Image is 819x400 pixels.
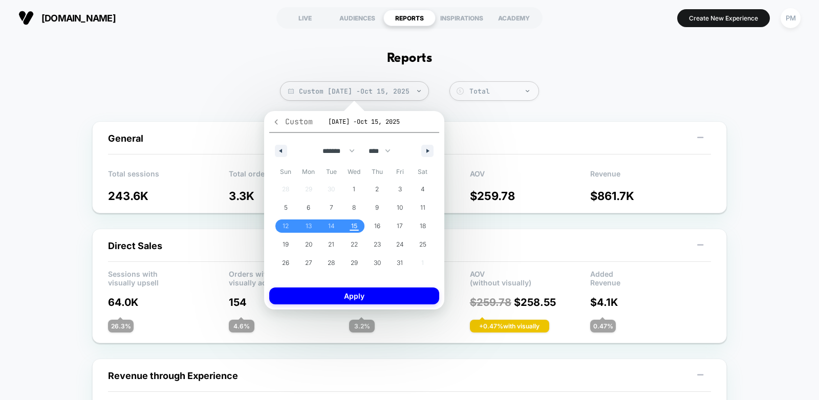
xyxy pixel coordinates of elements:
span: 10 [397,198,403,217]
span: 6 [307,198,310,217]
button: 23 [365,235,389,254]
button: 19 [274,235,297,254]
span: Fri [389,164,412,180]
p: AOV (without visually) [470,270,591,285]
button: 21 [320,235,343,254]
button: 10 [389,198,412,217]
div: 0.47 % [590,320,616,332]
tspan: $ [459,88,461,94]
p: Total sessions [108,169,229,185]
button: 5 [274,198,297,217]
img: end [417,90,421,92]
button: 18 [411,217,434,235]
div: INSPIRATIONS [436,10,488,26]
button: 20 [297,235,320,254]
img: Visually logo [18,10,34,26]
span: Wed [343,164,366,180]
span: 20 [305,235,312,254]
span: 12 [283,217,289,235]
div: 26.3 % [108,320,134,332]
span: Thu [365,164,389,180]
span: 23 [374,235,381,254]
button: 12 [274,217,297,235]
div: REPORTS [383,10,436,26]
button: 8 [343,198,366,217]
span: 17 [397,217,403,235]
button: 31 [389,254,412,272]
div: Total [469,87,533,96]
p: Orders with visually added products [229,270,350,285]
button: 30 [365,254,389,272]
button: 22 [343,235,366,254]
span: [DOMAIN_NAME] [41,13,116,24]
span: 25 [419,235,426,254]
span: 7 [330,198,333,217]
span: $ 259.78 [470,296,511,308]
span: 22 [351,235,358,254]
button: 7 [320,198,343,217]
p: 64.0K [108,296,229,308]
p: 243.6K [108,189,229,203]
span: Sun [274,164,297,180]
span: [DATE] - Oct 15, 2025 [328,118,400,126]
button: 27 [297,254,320,272]
button: 11 [411,198,434,217]
span: 15 [351,217,357,235]
button: 29 [343,254,366,272]
span: 1 [353,180,355,198]
button: Create New Experience [677,9,770,27]
img: end [526,90,529,92]
button: 3 [389,180,412,198]
span: 21 [328,235,334,254]
span: General [108,133,143,144]
button: 13 [297,217,320,235]
button: 1 [343,180,366,198]
p: Added Revenue [590,270,711,285]
span: 24 [396,235,404,254]
button: 24 [389,235,412,254]
p: 3.3K [229,189,350,203]
span: 26 [282,254,289,272]
span: 27 [305,254,312,272]
button: 28 [320,254,343,272]
span: 28 [328,254,335,272]
span: 8 [352,198,356,217]
div: PM [781,8,801,28]
button: 25 [411,235,434,254]
p: $ 258.55 [470,296,591,308]
span: 5 [284,198,288,217]
div: + 0.47 % with visually [470,320,549,332]
button: 17 [389,217,412,235]
img: calendar [288,88,294,94]
p: Sessions with visually upsell [108,270,229,285]
span: 30 [374,254,381,272]
span: 13 [306,217,312,235]
span: 3 [398,180,402,198]
p: $ 259.78 [470,189,591,203]
span: 31 [397,254,403,272]
button: 26 [274,254,297,272]
p: Revenue [590,169,711,185]
p: Total orders [229,169,350,185]
span: Direct Sales [108,240,162,251]
button: PM [778,8,804,29]
button: Custom[DATE] -Oct 15, 2025 [269,116,439,133]
span: 16 [374,217,380,235]
span: 4 [421,180,425,198]
div: 4.6 % [229,320,254,332]
span: Custom [DATE] - Oct 15, 2025 [280,81,429,101]
button: 9 [365,198,389,217]
button: Apply [269,287,439,304]
span: 14 [328,217,335,235]
button: 6 [297,198,320,217]
span: Tue [320,164,343,180]
span: 19 [283,235,289,254]
button: 2 [365,180,389,198]
span: Mon [297,164,320,180]
div: 3.2 % [349,320,375,332]
div: ACADEMY [488,10,540,26]
div: LIVE [279,10,331,26]
p: $ 861.7K [590,189,711,203]
button: 15 [343,217,366,235]
div: AUDIENCES [331,10,383,26]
